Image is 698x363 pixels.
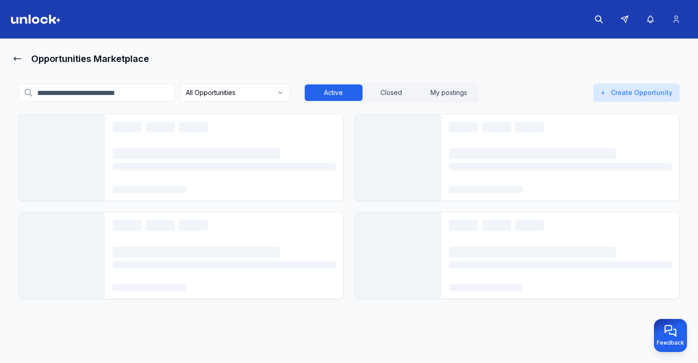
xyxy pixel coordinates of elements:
[593,84,680,102] button: +Create Opportunity
[31,52,149,65] h1: Opportunities Marketplace
[654,319,687,352] button: Provide feedback
[601,88,605,97] span: +
[305,84,362,101] button: Active
[420,84,477,101] button: My postings
[657,339,684,346] span: Feedback
[11,15,61,24] img: Logo
[363,84,420,101] button: Closed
